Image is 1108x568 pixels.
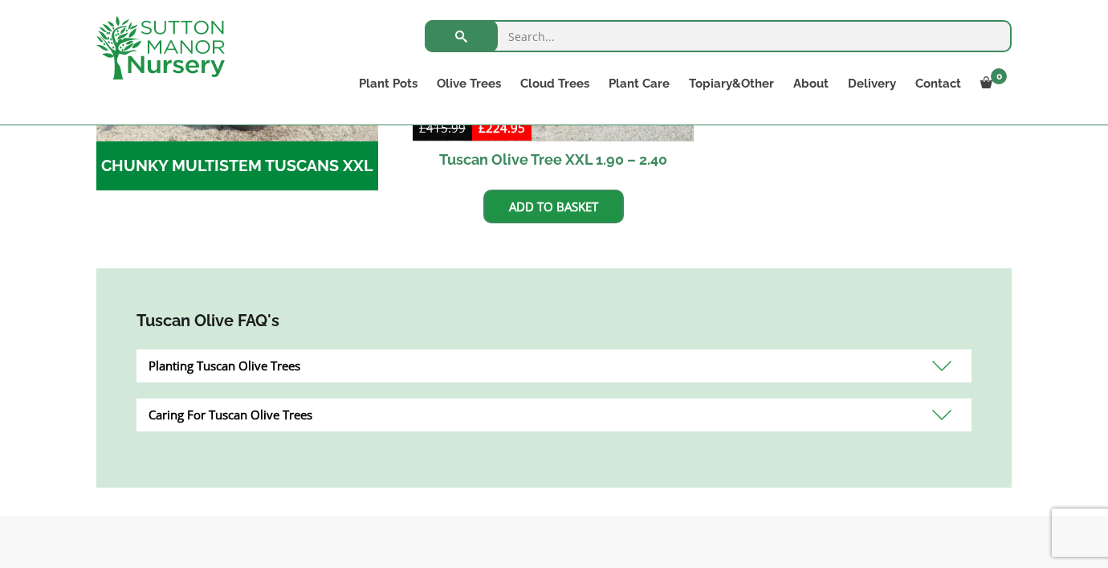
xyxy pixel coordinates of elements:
a: Cloud Trees [511,72,599,95]
span: £ [479,120,486,136]
h4: Tuscan Olive FAQ's [136,309,972,333]
img: logo [96,16,225,80]
span: £ [419,120,426,136]
h2: CHUNKY MULTISTEM TUSCANS XXL [96,141,378,191]
a: Topiary&Other [679,72,784,95]
a: Delivery [838,72,906,95]
a: Plant Care [599,72,679,95]
a: Contact [906,72,971,95]
a: About [784,72,838,95]
input: Search... [425,20,1012,52]
bdi: 224.95 [479,120,525,136]
a: Olive Trees [427,72,511,95]
h2: Tuscan Olive Tree XXL 1.90 – 2.40 [413,141,695,178]
a: 0 [971,72,1012,95]
div: Caring For Tuscan Olive Trees [136,398,972,431]
a: Plant Pots [349,72,427,95]
bdi: 415.99 [419,120,466,136]
div: Planting Tuscan Olive Trees [136,349,972,382]
span: 0 [991,68,1007,84]
a: Add to basket: “Tuscan Olive Tree XXL 1.90 - 2.40” [483,190,624,223]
